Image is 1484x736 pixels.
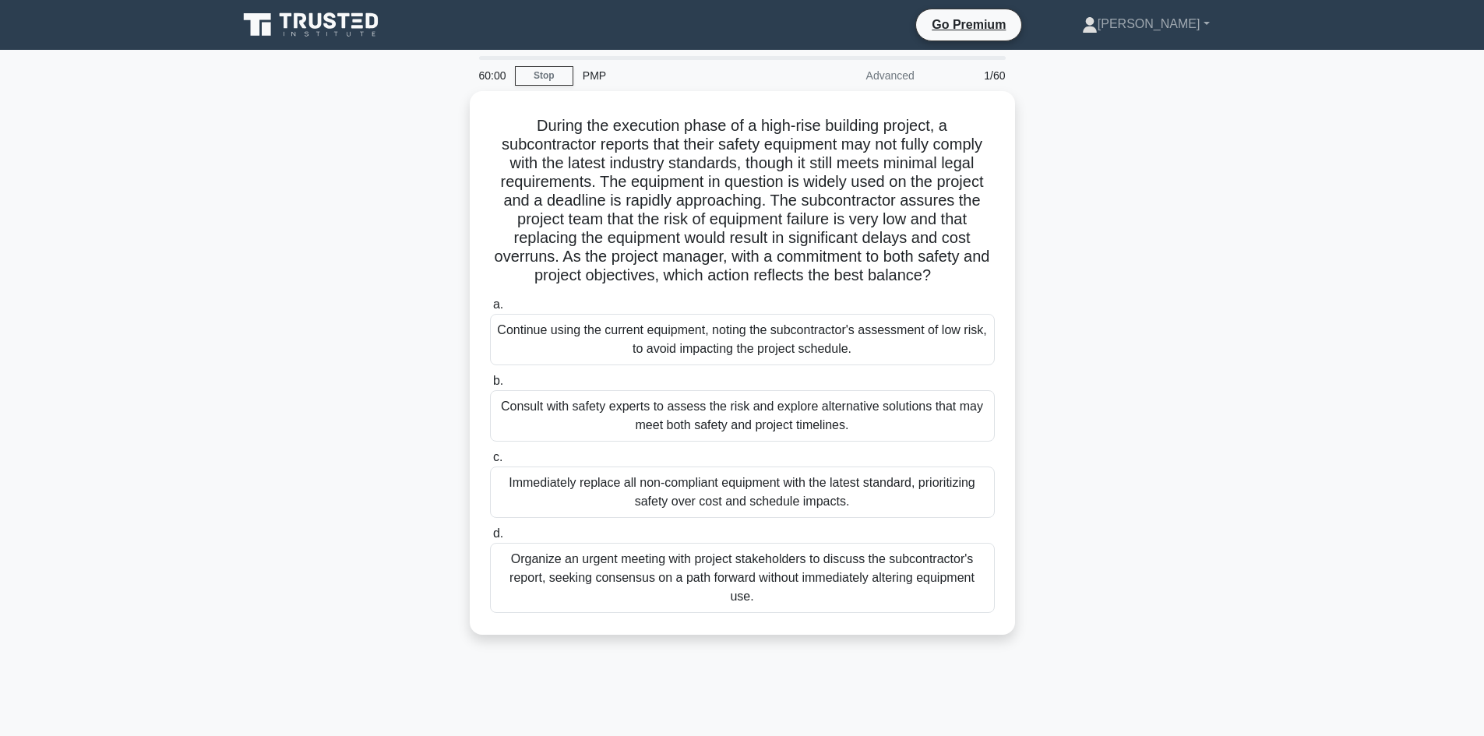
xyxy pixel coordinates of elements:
div: Organize an urgent meeting with project stakeholders to discuss the subcontractor's report, seeki... [490,543,995,613]
a: Go Premium [922,15,1015,34]
span: c. [493,450,502,463]
div: Continue using the current equipment, noting the subcontractor's assessment of low risk, to avoid... [490,314,995,365]
span: b. [493,374,503,387]
div: Advanced [788,60,924,91]
div: 1/60 [924,60,1015,91]
div: Immediately replace all non-compliant equipment with the latest standard, prioritizing safety ove... [490,467,995,518]
div: Consult with safety experts to assess the risk and explore alternative solutions that may meet bo... [490,390,995,442]
span: a. [493,298,503,311]
span: d. [493,526,503,540]
h5: During the execution phase of a high-rise building project, a subcontractor reports that their sa... [488,116,996,286]
div: PMP [573,60,788,91]
a: [PERSON_NAME] [1045,9,1247,40]
div: 60:00 [470,60,515,91]
a: Stop [515,66,573,86]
